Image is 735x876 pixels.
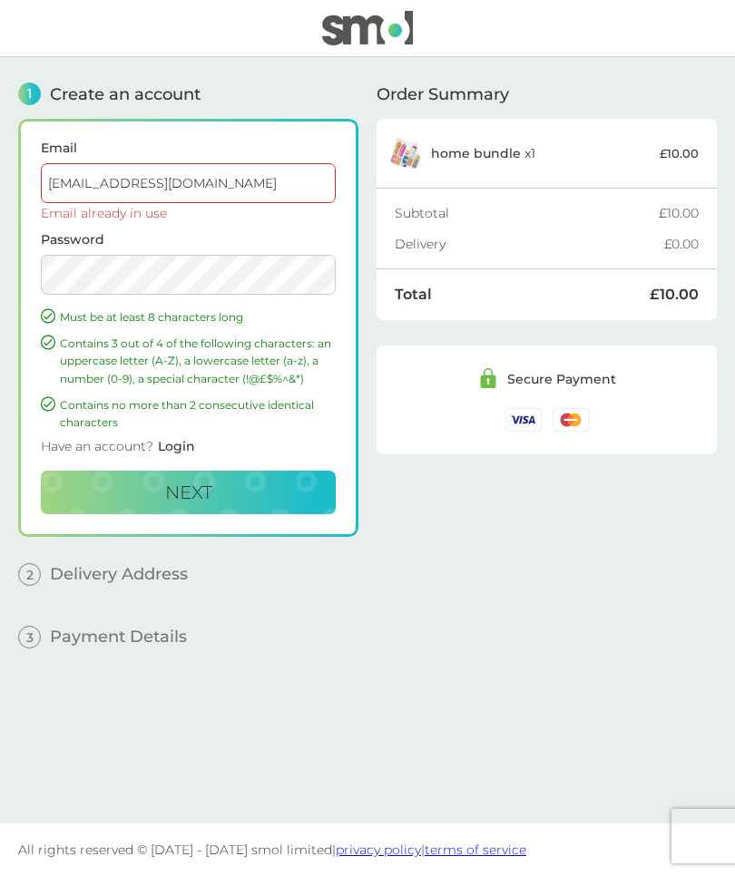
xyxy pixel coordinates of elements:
div: Delivery [395,238,664,250]
label: Email [41,141,336,154]
span: 1 [18,83,41,105]
img: smol [322,11,413,45]
span: Payment Details [50,628,187,645]
button: Next [41,471,336,514]
div: Email already in use [41,207,336,219]
img: /assets/icons/cards/mastercard.svg [553,408,589,431]
span: home bundle [431,145,521,161]
p: Contains no more than 2 consecutive identical characters [60,396,336,431]
div: £10.00 [650,287,699,302]
div: Secure Payment [507,373,616,385]
span: Create an account [50,86,201,102]
p: £10.00 [660,144,699,163]
p: Must be at least 8 characters long [60,308,336,326]
div: £0.00 [664,238,699,250]
span: Order Summary [377,86,509,102]
div: Subtotal [395,207,659,219]
a: privacy policy [336,842,421,858]
img: /assets/icons/cards/visa.svg [505,408,542,431]
span: 2 [18,563,41,586]
div: £10.00 [659,207,699,219]
div: Total [395,287,650,302]
span: Next [165,482,212,503]
span: Login [158,438,195,454]
label: Password [41,233,336,246]
p: x 1 [431,146,535,161]
a: terms of service [425,842,526,858]
div: Have an account? [41,431,336,471]
p: Contains 3 out of 4 of the following characters: an uppercase letter (A-Z), a lowercase letter (a... [60,335,336,387]
span: 3 [18,626,41,648]
span: Delivery Address [50,566,188,582]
